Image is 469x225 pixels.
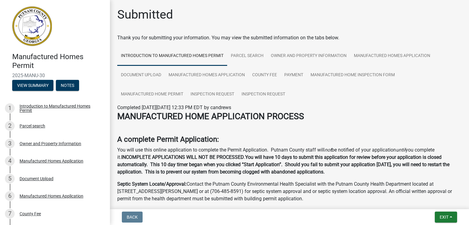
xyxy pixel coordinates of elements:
[281,66,307,85] a: Payment
[20,124,45,128] div: Parcel search
[12,6,52,46] img: Putnam County, Georgia
[20,194,83,198] div: Manufactured Homes Application
[117,181,187,187] strong: Septic System Locate/Approval:
[5,174,15,184] div: 5
[350,46,434,66] a: Manufactured Homes Application
[117,46,227,66] a: Introduction to Manufactured Homes Permit
[249,66,281,85] a: County Fee
[117,154,449,175] strong: You will have 10 days to submit this application for review before your application is closed aut...
[117,7,173,22] h1: Submitted
[12,80,53,91] button: View Summary
[187,85,238,104] a: Inspection Request
[117,85,187,104] a: Manufactured Home Permit
[20,141,81,146] div: Owner and Property Information
[20,177,53,181] div: Document Upload
[56,80,79,91] button: Notes
[117,180,462,202] p: Contact the Putnam County Environmental Health Specialist with the Putnam County Health Departmen...
[117,146,462,176] p: You will use this online application to complete the Permit Application. Putnam County staff will...
[56,83,79,88] wm-modal-confirm: Notes
[12,73,98,78] span: 2025-MANU-30
[307,66,398,85] a: Manufactured Home Inspection Form
[440,215,449,220] span: Exit
[5,139,15,148] div: 3
[5,156,15,166] div: 4
[121,154,244,160] strong: INCOMPLETE APPLICATIONS WILL NOT BE PROCESSED
[396,147,405,153] i: until
[5,103,15,113] div: 1
[435,212,457,223] button: Exit
[12,83,53,88] wm-modal-confirm: Summary
[117,135,219,144] strong: A complete Permit Application:
[5,121,15,131] div: 2
[227,46,267,66] a: Parcel search
[325,147,332,153] i: not
[127,215,138,220] span: Back
[165,66,249,85] a: Manufactured Homes Application
[20,159,83,163] div: Manufactured Homes Application
[238,85,289,104] a: Inspection Request
[20,104,100,112] div: Introduction to Manufactured Homes Permit
[267,46,350,66] a: Owner and Property Information
[20,212,41,216] div: County Fee
[5,191,15,201] div: 6
[122,212,143,223] button: Back
[12,52,105,70] h4: Manufactured Homes Permit
[117,66,165,85] a: Document Upload
[5,209,15,219] div: 7
[117,105,231,110] span: Completed [DATE][DATE] 12:33 PM EDT by candrews
[117,34,462,41] div: Thank you for submitting your information. You may view the submitted information on the tabs below.
[117,111,304,121] strong: MANUFACTURED HOME APPLICATION PROCESS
